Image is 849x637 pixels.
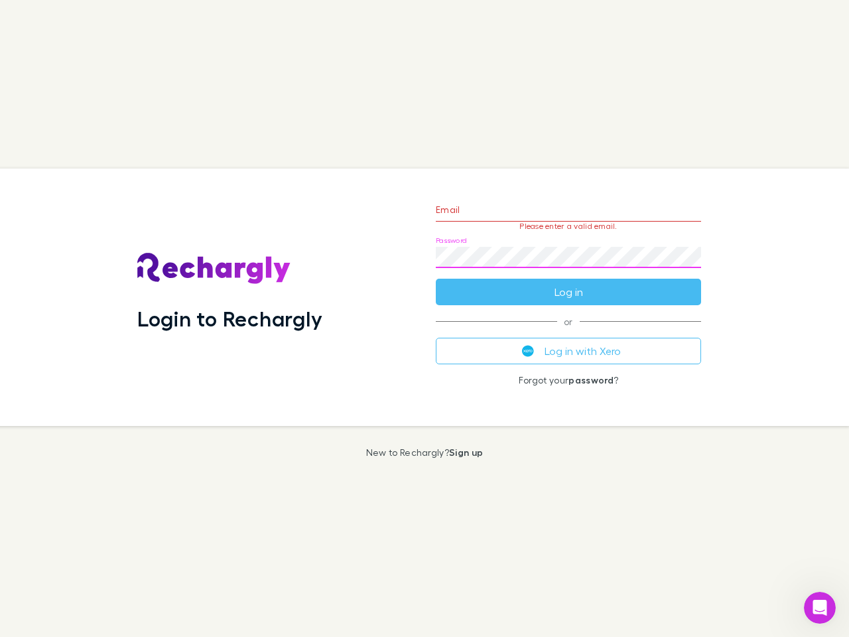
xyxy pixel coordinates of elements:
[436,338,701,364] button: Log in with Xero
[436,375,701,386] p: Forgot your ?
[436,279,701,305] button: Log in
[366,447,484,458] p: New to Rechargly?
[522,345,534,357] img: Xero's logo
[568,374,614,386] a: password
[804,592,836,624] iframe: Intercom live chat
[137,306,322,331] h1: Login to Rechargly
[449,447,483,458] a: Sign up
[436,222,701,231] p: Please enter a valid email.
[436,236,467,246] label: Password
[137,253,291,285] img: Rechargly's Logo
[436,321,701,322] span: or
